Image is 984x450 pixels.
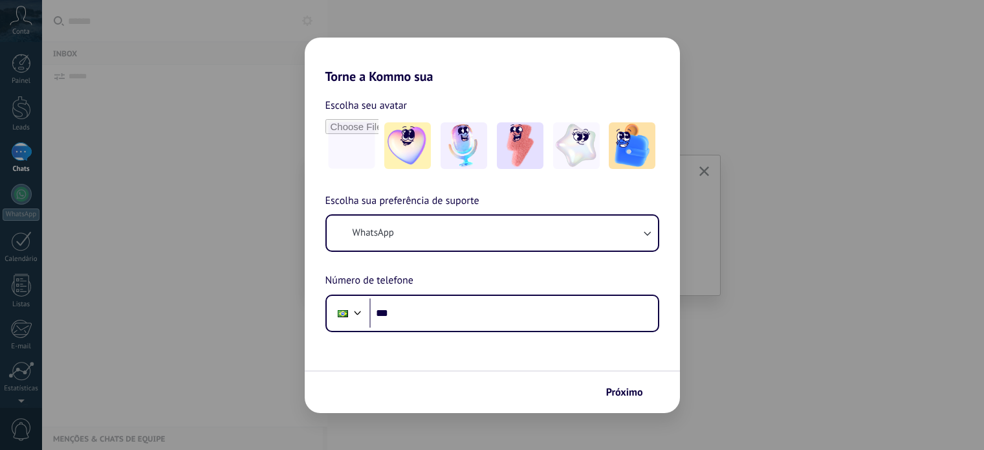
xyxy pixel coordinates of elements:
img: -1.jpeg [384,122,431,169]
span: Escolha seu avatar [325,97,408,114]
img: -5.jpeg [609,122,655,169]
span: Número de telefone [325,273,413,289]
div: Brazil: + 55 [331,300,355,327]
span: Próximo [606,388,643,397]
button: Próximo [600,381,661,403]
span: Escolha sua preferência de suporte [325,193,479,210]
span: WhatsApp [353,227,394,240]
h2: Torne a Kommo sua [305,38,680,84]
img: -2.jpeg [441,122,487,169]
img: -3.jpeg [497,122,543,169]
img: -4.jpeg [553,122,600,169]
button: WhatsApp [327,216,658,251]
